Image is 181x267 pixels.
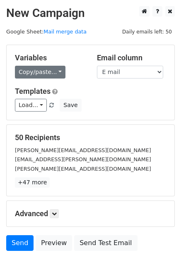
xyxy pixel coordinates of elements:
h2: New Campaign [6,6,175,20]
small: [PERSON_NAME][EMAIL_ADDRESS][DOMAIN_NAME] [15,147,151,153]
small: [PERSON_NAME][EMAIL_ADDRESS][DOMAIN_NAME] [15,166,151,172]
iframe: Chat Widget [140,227,181,267]
span: Daily emails left: 50 [119,27,175,36]
a: Copy/paste... [15,66,65,79]
a: Templates [15,87,51,95]
small: Google Sheet: [6,29,87,35]
h5: Variables [15,53,84,62]
a: Preview [36,235,72,251]
a: Daily emails left: 50 [119,29,175,35]
a: Mail merge data [43,29,87,35]
button: Save [60,99,81,112]
h5: 50 Recipients [15,133,166,142]
h5: Email column [97,53,167,62]
a: +47 more [15,177,50,188]
a: Load... [15,99,47,112]
h5: Advanced [15,209,166,218]
a: Send [6,235,34,251]
a: Send Test Email [74,235,137,251]
small: [EMAIL_ADDRESS][PERSON_NAME][DOMAIN_NAME] [15,156,151,162]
